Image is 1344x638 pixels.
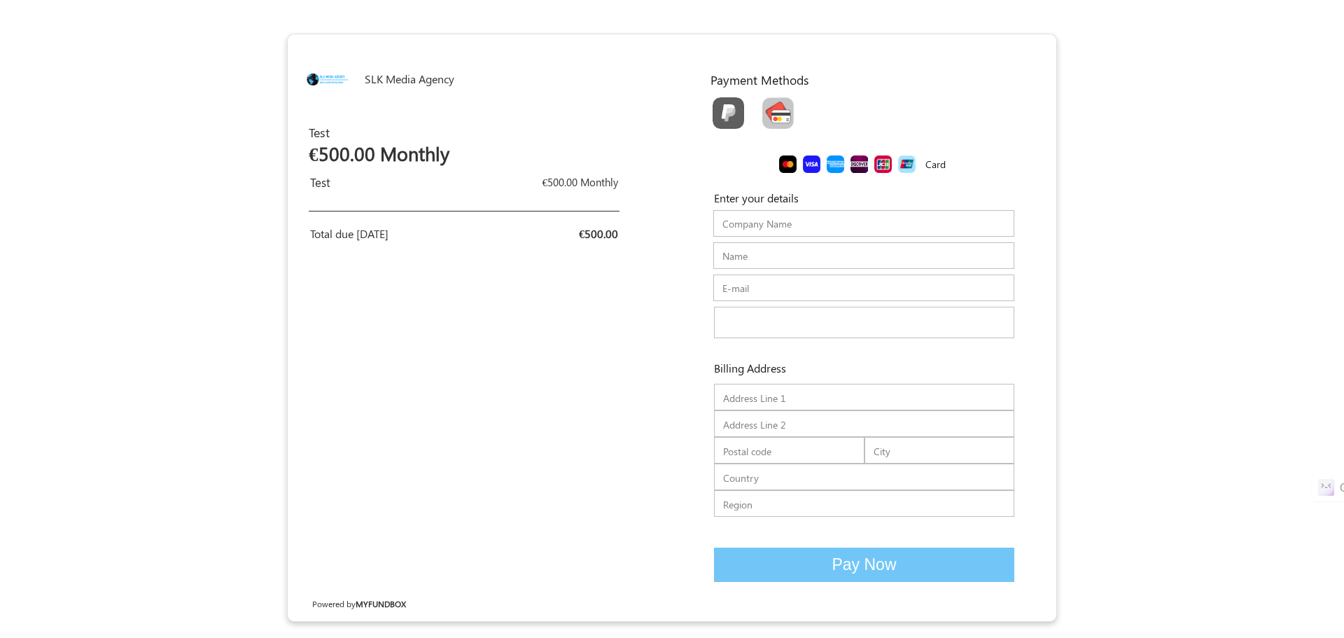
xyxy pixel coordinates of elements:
[713,97,744,129] img: PayPal.png
[298,586,487,621] div: Powered by
[714,191,1014,204] h5: Enter your details
[356,598,406,609] a: MYFUNDBOX
[832,555,896,574] span: Pay Now
[310,174,485,192] div: Test
[309,123,484,170] div: Test
[542,175,619,189] span: €500.00 Monthly
[827,155,844,173] img: CardCollection4.png
[803,155,820,173] img: CardCollection3.png
[714,410,1014,437] input: Address Line 2
[874,155,892,173] img: CardCollection6.png
[713,275,1014,301] input: E-mail
[310,226,454,242] div: Total due [DATE]
[714,490,1014,517] input: Region
[365,72,545,85] h6: SLK Media Agency
[779,155,797,173] img: CardCollection2.png
[864,437,1015,464] input: City
[710,72,1028,87] h5: Payment Methods
[714,548,1014,582] button: Pay Now
[309,142,484,165] h2: €500.00 Monthly
[693,361,786,375] h6: Billing Address
[850,155,868,173] img: CardCollection5.png
[713,242,1014,269] input: Name
[714,437,864,464] input: Postal code
[717,307,1011,341] iframe: Secure card payment input frame
[579,226,618,241] span: €500.00
[762,97,794,129] img: CardCollection.png
[713,210,1014,237] input: Company Name
[714,464,1014,490] input: Country
[703,92,1028,139] div: Toolbar with button groups
[714,384,1014,410] input: Address Line 1
[898,155,916,173] img: CardCollection7.png
[925,157,946,172] label: Card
